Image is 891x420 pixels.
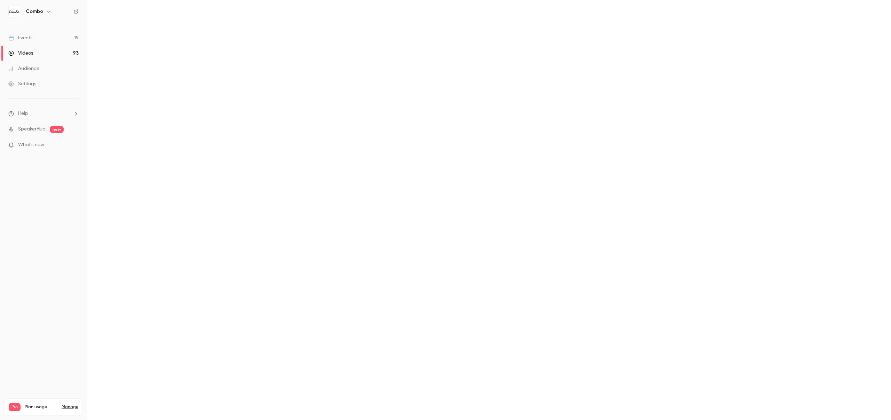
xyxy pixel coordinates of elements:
div: Videos [8,50,33,57]
h6: Combo [26,8,43,15]
span: Help [18,110,28,117]
li: help-dropdown-opener [8,110,79,117]
span: What's new [18,141,44,149]
div: Settings [8,80,36,87]
a: Manage [62,404,78,410]
iframe: Noticeable Trigger [70,142,79,148]
img: Combo [9,6,20,17]
div: Events [8,34,32,41]
span: Pro [9,403,21,411]
span: new [50,126,64,133]
span: Plan usage [25,404,57,410]
div: Audience [8,65,39,72]
a: SpeakerHub [18,126,46,133]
